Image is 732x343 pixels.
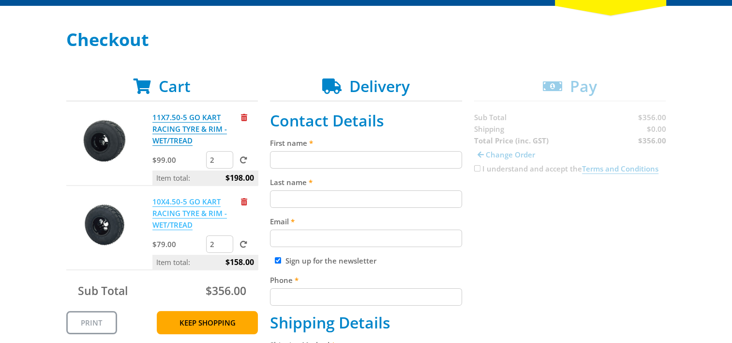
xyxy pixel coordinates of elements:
[285,256,376,265] label: Sign up for the newsletter
[152,238,204,250] p: $79.00
[225,255,254,269] span: $158.00
[270,288,462,306] input: Please enter your telephone number.
[270,216,462,227] label: Email
[270,190,462,208] input: Please enter your last name.
[270,176,462,188] label: Last name
[270,111,462,130] h2: Contact Details
[152,171,258,185] p: Item total:
[225,171,254,185] span: $198.00
[349,76,410,96] span: Delivery
[270,274,462,286] label: Phone
[241,112,247,122] a: Remove from cart
[75,196,134,254] img: 10X4.50-5 GO KART RACING TYRE & RIM - WET/TREAD
[66,30,666,49] h1: Checkout
[270,313,462,332] h2: Shipping Details
[152,112,227,146] a: 11X7.50-5 GO KART RACING TYRE & RIM - WET/TREAD
[78,283,128,298] span: Sub Total
[152,154,204,166] p: $99.00
[152,197,227,230] a: 10X4.50-5 GO KART RACING TYRE & RIM - WET/TREAD
[152,255,258,269] p: Item total:
[270,230,462,247] input: Please enter your email address.
[75,111,134,170] img: 11X7.50-5 GO KART RACING TYRE & RIM - WET/TREAD
[66,311,117,334] a: Print
[206,283,246,298] span: $356.00
[270,137,462,149] label: First name
[159,76,191,96] span: Cart
[157,311,258,334] a: Keep Shopping
[241,197,247,206] a: Remove from cart
[270,151,462,169] input: Please enter your first name.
